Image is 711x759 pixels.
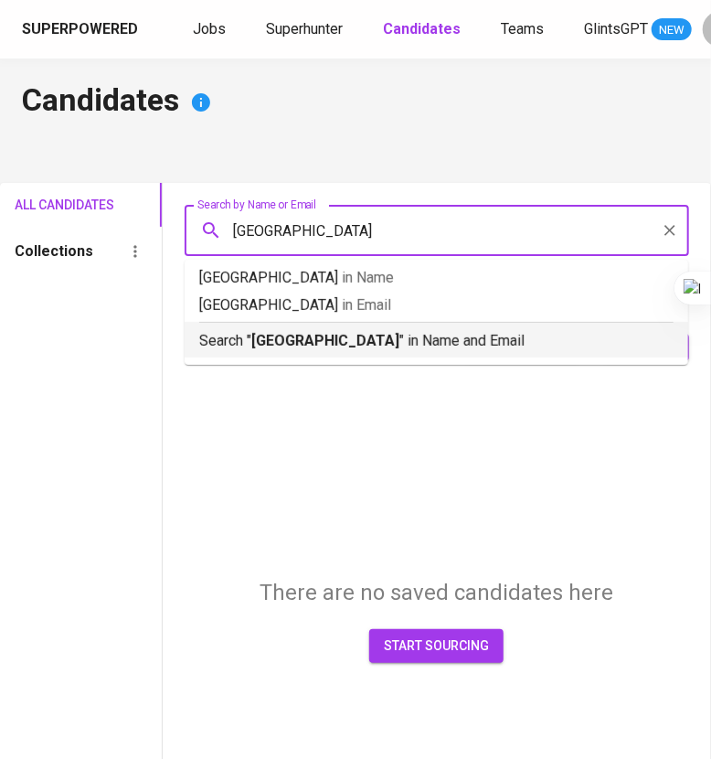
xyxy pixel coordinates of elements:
[342,296,391,314] span: in Email
[260,578,613,607] h5: There are no saved candidates here
[251,332,399,349] b: [GEOGRAPHIC_DATA]
[266,20,343,37] span: Superhunter
[501,20,544,37] span: Teams
[193,20,226,37] span: Jobs
[15,239,93,264] h6: Collections
[584,18,692,41] a: GlintsGPT NEW
[266,18,346,41] a: Superhunter
[652,21,692,39] span: NEW
[15,194,67,217] span: All Candidates
[342,269,394,286] span: in Name
[501,18,547,41] a: Teams
[22,19,142,40] a: Superpowered
[193,18,229,41] a: Jobs
[199,267,674,289] p: [GEOGRAPHIC_DATA]
[584,20,648,37] span: GlintsGPT
[369,629,504,663] button: start sourcing
[384,635,489,657] span: start sourcing
[22,19,138,40] div: Superpowered
[199,330,674,352] p: Search " " in Name and Email
[383,18,464,41] a: Candidates
[22,80,689,124] h4: Candidates
[383,20,461,37] b: Candidates
[199,294,674,316] p: [GEOGRAPHIC_DATA]
[657,218,683,243] button: Clear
